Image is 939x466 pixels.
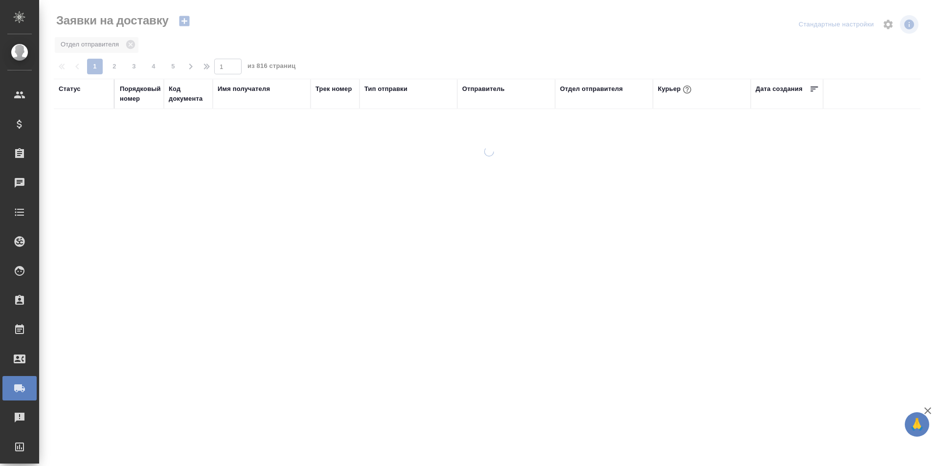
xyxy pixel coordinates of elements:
div: Трек номер [315,84,352,94]
span: 🙏 [909,414,925,435]
div: Имя получателя [218,84,270,94]
button: 🙏 [905,412,929,437]
div: Тип отправки [364,84,407,94]
div: Порядковый номер [120,84,161,104]
div: Курьер [658,83,693,96]
div: Отправитель [462,84,505,94]
div: Дата создания [756,84,803,94]
div: Код документа [169,84,208,104]
div: Статус [59,84,81,94]
button: При выборе курьера статус заявки автоматически поменяется на «Принята» [681,83,693,96]
div: Отдел отправителя [560,84,623,94]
